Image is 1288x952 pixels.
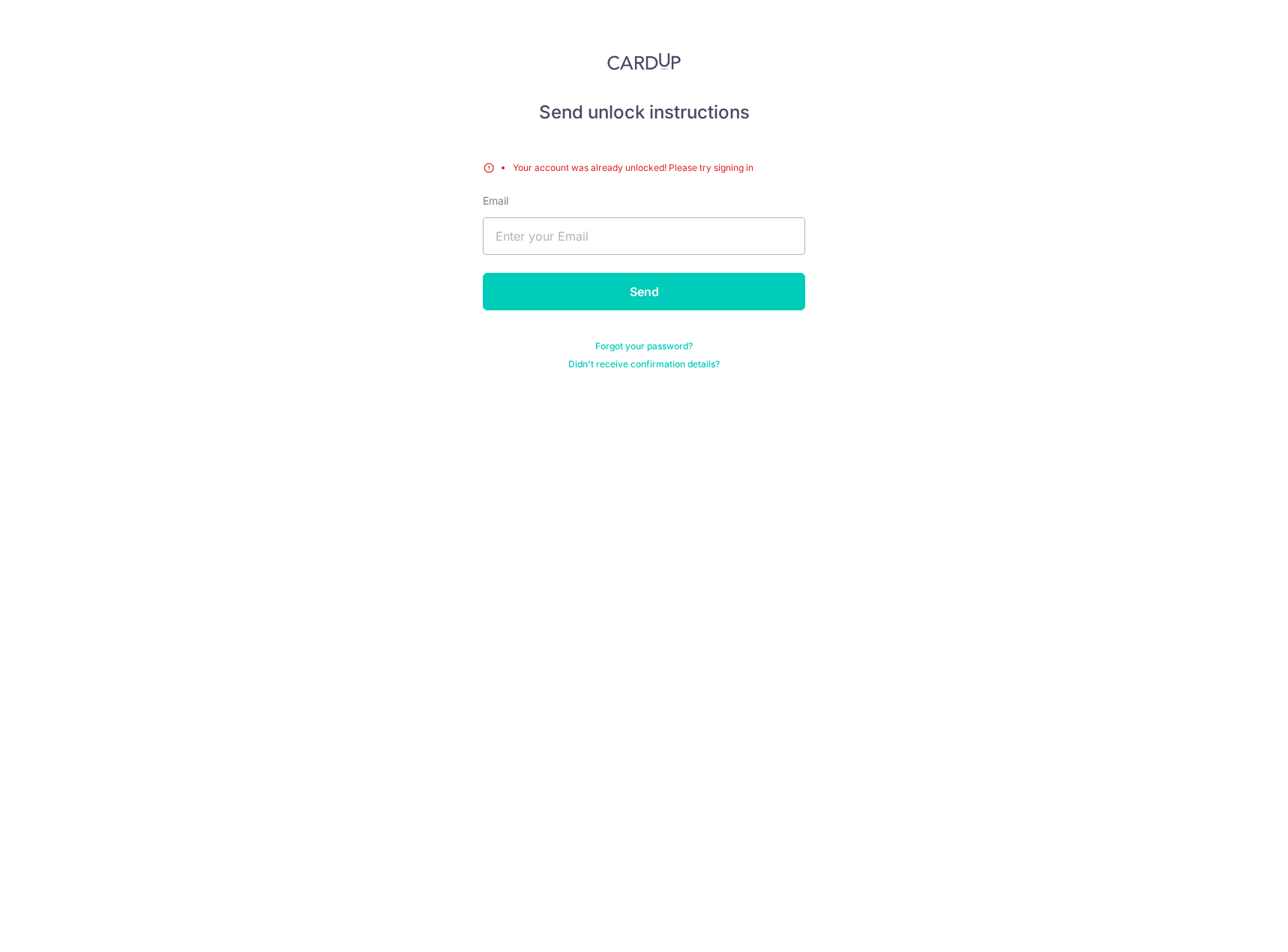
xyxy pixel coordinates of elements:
[568,358,720,370] a: Didn't receive confirmation details?
[483,273,805,310] input: Send
[595,340,693,352] a: Forgot your password?
[483,217,805,255] input: Enter your Email
[513,160,805,175] li: Your account was already unlocked! Please try signing in
[483,194,508,207] span: translation missing: en.devise.label.Email
[483,100,805,124] h5: Send unlock instructions
[607,52,681,70] img: CardUp Logo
